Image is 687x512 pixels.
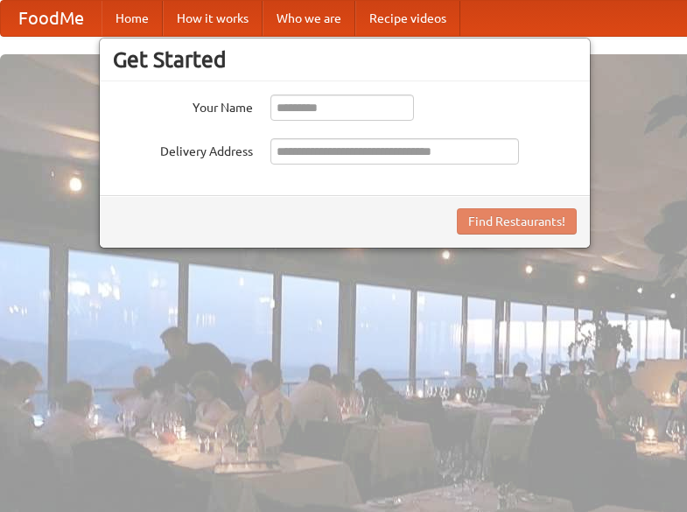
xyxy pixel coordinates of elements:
[457,208,577,235] button: Find Restaurants!
[263,1,355,36] a: Who we are
[113,138,253,160] label: Delivery Address
[113,95,253,116] label: Your Name
[163,1,263,36] a: How it works
[113,46,577,73] h3: Get Started
[355,1,460,36] a: Recipe videos
[102,1,163,36] a: Home
[1,1,102,36] a: FoodMe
